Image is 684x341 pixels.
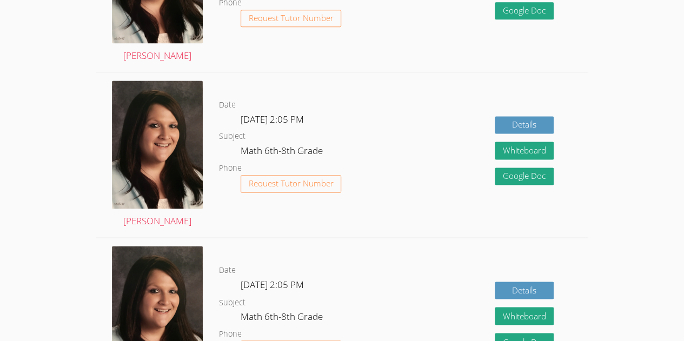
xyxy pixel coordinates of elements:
span: Request Tutor Number [249,14,334,22]
a: [PERSON_NAME] [112,81,203,229]
a: Details [495,282,554,299]
span: [DATE] 2:05 PM [241,113,304,125]
a: Details [495,116,554,134]
a: Google Doc [495,168,554,185]
dt: Subject [219,130,245,143]
button: Whiteboard [495,142,554,159]
dt: Date [219,264,236,277]
dt: Phone [219,327,242,340]
dd: Math 6th-8th Grade [241,309,325,327]
span: Request Tutor Number [249,179,334,188]
dd: Math 6th-8th Grade [241,143,325,162]
span: [DATE] 2:05 PM [241,278,304,291]
dt: Date [219,98,236,112]
button: Whiteboard [495,307,554,325]
dt: Subject [219,296,245,309]
button: Request Tutor Number [241,175,342,193]
dt: Phone [219,162,242,175]
a: Google Doc [495,2,554,20]
img: avatar.png [112,81,203,209]
button: Request Tutor Number [241,10,342,28]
